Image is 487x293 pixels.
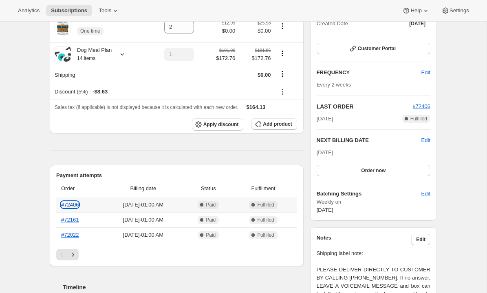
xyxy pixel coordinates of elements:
span: Fulfilled [257,232,274,238]
span: [DATE] [317,115,333,123]
span: $0.00 [222,27,235,35]
span: Apply discount [203,121,239,128]
span: Every 2 weeks [317,82,351,88]
span: $0.00 [258,72,271,78]
h2: Timeline [63,283,304,291]
h2: LAST ORDER [317,102,413,111]
button: Settings [436,5,474,16]
span: Subscriptions [51,7,87,14]
span: [DATE] · 01:00 AM [104,216,182,224]
button: Product actions [276,49,289,58]
th: Shipping [50,66,145,84]
span: $0.00 [240,27,271,35]
h2: Payment attempts [56,171,297,180]
button: Customer Portal [317,43,430,54]
h2: FREQUENCY [317,69,421,77]
span: Fulfillment [235,184,292,193]
span: Customer Portal [358,45,396,52]
div: Discount (5%) [55,88,271,96]
span: Edit [421,69,430,77]
a: #72022 [61,232,79,238]
span: - $8.63 [93,88,108,96]
span: Order now [361,167,386,174]
th: Order [56,180,102,198]
span: Edit [416,236,425,243]
span: $172.76 [216,54,235,62]
div: Kangaroo [71,15,104,39]
img: product img [55,47,71,62]
span: Help [410,7,421,14]
h6: Batching Settings [317,190,421,198]
span: [DATE] [409,20,425,27]
a: #72161 [61,217,79,223]
span: [DATE] [317,207,333,213]
span: [DATE] [317,149,333,155]
span: Paid [206,217,216,223]
span: Settings [450,7,469,14]
span: Tools [99,7,111,14]
button: #72406 [413,102,430,111]
small: 14 items [77,55,95,61]
h3: Notes [317,234,412,245]
span: Billing date [104,184,182,193]
span: [DATE] · 01:00 AM [104,201,182,209]
button: Apply discount [192,118,244,131]
button: Tools [94,5,124,16]
span: Created Date [317,20,348,28]
button: Subscriptions [46,5,92,16]
span: One time [80,28,100,34]
span: $164.13 [247,104,266,110]
span: Fulfilled [410,115,427,122]
button: Edit [416,66,435,79]
button: Shipping actions [276,69,289,78]
span: Sales tax (if applicable) is not displayed because it is calculated with each new order. [55,104,238,110]
small: $181.86 [255,48,271,53]
a: #72406 [61,202,79,208]
button: Product actions [276,22,289,31]
a: #72406 [413,103,430,109]
small: $181.86 [219,48,235,53]
button: Order now [317,165,430,176]
button: [DATE] [404,18,430,29]
button: Add product [251,118,297,130]
span: $172.76 [240,54,271,62]
small: $25.98 [257,20,271,25]
button: Edit [411,234,430,245]
span: Paid [206,232,216,238]
nav: Pagination [56,249,297,260]
span: Fulfilled [257,202,274,208]
span: Add product [263,121,292,127]
span: [DATE] · 01:00 AM [104,231,182,239]
span: Weekly on [317,198,430,206]
button: Next [67,249,79,260]
span: Edit [421,190,430,198]
button: Edit [416,187,435,200]
button: Analytics [13,5,44,16]
span: Paid [206,202,216,208]
button: Help [397,5,434,16]
h2: NEXT BILLING DATE [317,136,421,144]
span: Analytics [18,7,40,14]
span: Fulfilled [257,217,274,223]
span: Status [187,184,230,193]
small: $12.99 [222,20,235,25]
div: Dog Meal Plan [71,46,112,62]
button: Edit [421,136,430,144]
